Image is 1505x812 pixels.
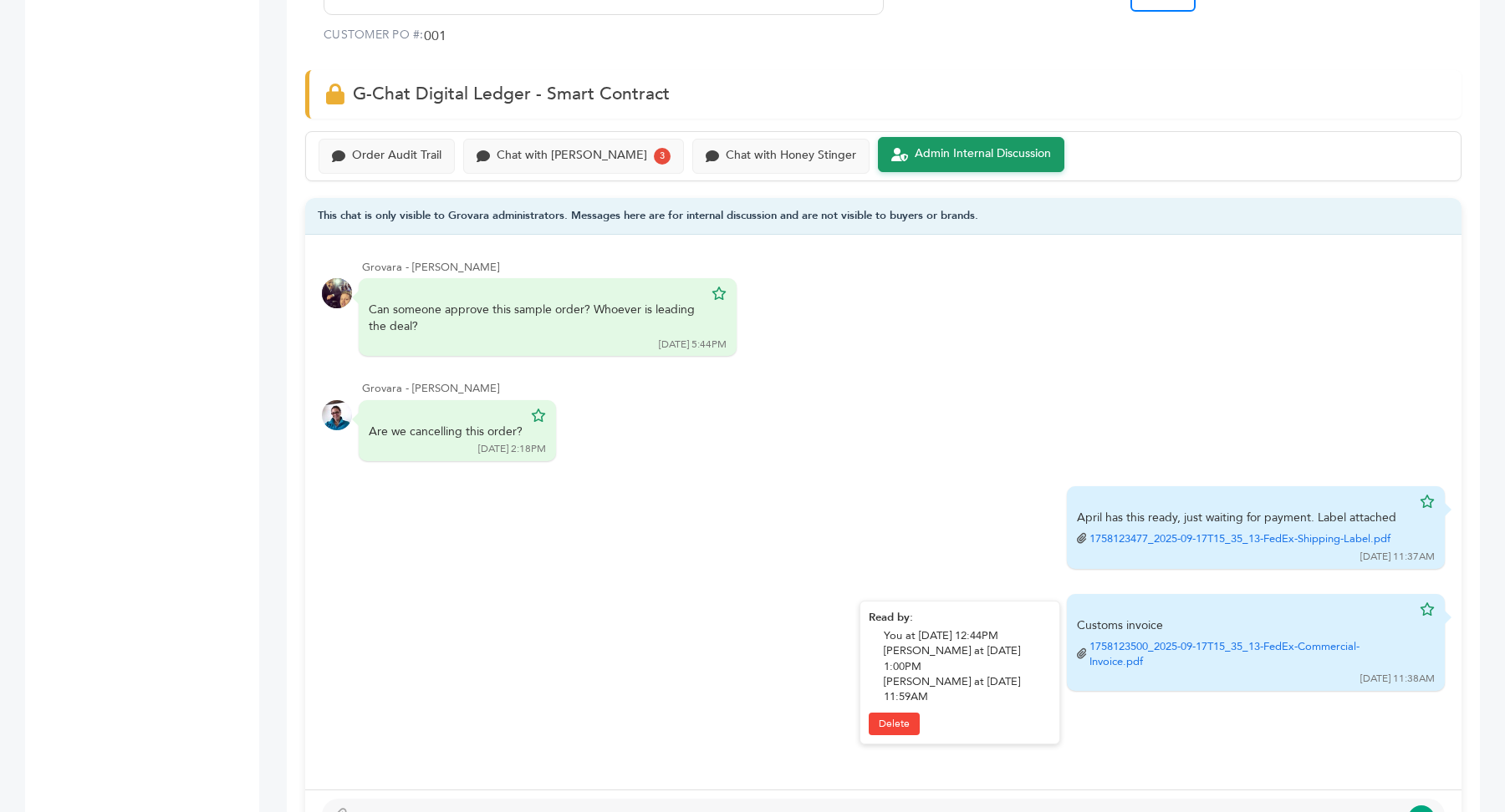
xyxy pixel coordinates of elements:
[324,27,424,43] label: CUSTOMER PO #:
[369,302,703,334] div: Can someone approve this sample order? Whoever is leading the deal?
[726,149,856,163] div: Chat with Honey Stinger
[1077,510,1411,547] div: April has this ready, just waiting for payment. Label attached
[884,628,1051,643] div: You at [DATE] 12:44PM
[869,610,913,625] strong: Read by:
[869,713,920,735] a: Delete
[1077,617,1411,669] div: Customs invoice
[352,149,441,163] div: Order Audit Trail
[659,337,727,352] div: [DATE] 5:44PM
[362,381,1445,396] div: Grovara - [PERSON_NAME]
[478,442,546,456] div: [DATE] 2:18PM
[369,424,523,440] div: Are we cancelling this order?
[353,82,670,106] span: G-Chat Digital Ledger - Smart Contract
[424,27,446,49] span: 001
[915,147,1051,161] div: Admin Internal Discussion
[1360,550,1435,564] div: [DATE] 11:37AM
[497,149,647,163] div: Chat with [PERSON_NAME]
[1360,672,1435,686] div: [DATE] 11:38AM
[362,260,1445,275] div: Grovara - [PERSON_NAME]
[1089,531,1390,546] a: 1758123477_2025-09-17T15_35_13-FedEx-Shipping-Label.pdf
[884,674,1051,704] div: [PERSON_NAME] at [DATE] 11:59AM
[654,148,671,165] div: 3
[1089,639,1411,669] a: 1758123500_2025-09-17T15_35_13-FedEx-Commercial-Invoice.pdf
[884,643,1051,673] div: [PERSON_NAME] at [DATE] 1:00PM
[305,198,1462,236] div: This chat is only visible to Grovara administrators. Messages here are for internal discussion an...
